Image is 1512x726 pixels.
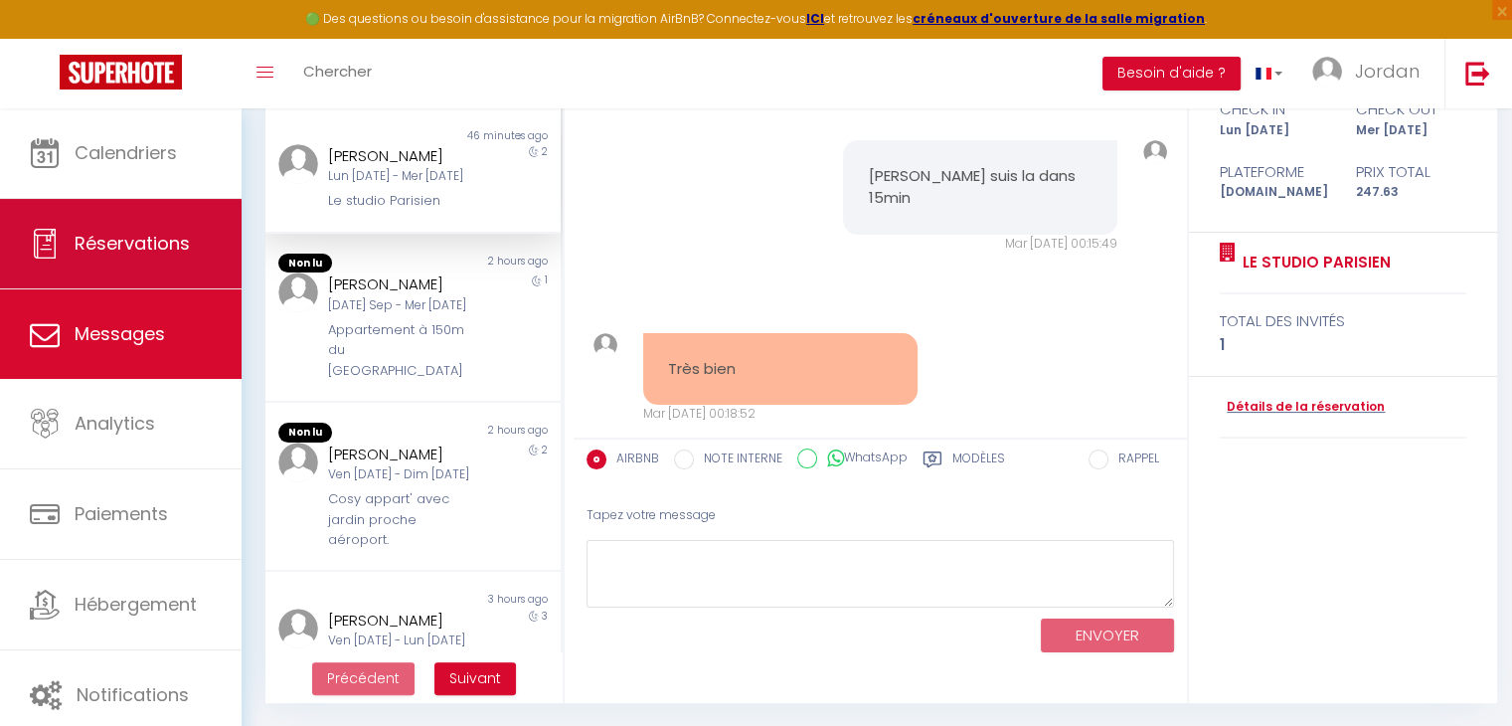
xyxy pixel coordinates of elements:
div: 1 [1220,333,1466,357]
div: [DOMAIN_NAME] [1207,183,1343,202]
img: logout [1465,61,1490,86]
div: 247.63 [1343,183,1479,202]
a: ICI [806,10,824,27]
a: ... Jordan [1297,39,1444,108]
div: Ven [DATE] - Lun [DATE] [328,632,474,650]
a: Chercher [288,39,387,108]
img: ... [278,443,318,482]
label: NOTE INTERNE [694,450,782,471]
span: 1 [545,272,548,287]
div: check out [1343,97,1479,121]
img: ... [1143,140,1167,164]
div: Tapez votre message [587,491,1174,540]
a: Le studio Parisien [1236,251,1391,274]
label: Modèles [952,450,1005,474]
img: ... [278,272,318,312]
div: Mer [DATE] [1343,121,1479,140]
img: ... [278,144,318,184]
div: [PERSON_NAME] [328,272,474,296]
div: [PERSON_NAME] [328,609,474,633]
div: Le studio Parisien [328,191,474,211]
div: Appartement à 150m du [GEOGRAPHIC_DATA] [328,320,474,381]
a: Détails de la réservation [1220,398,1385,417]
img: ... [278,609,318,648]
span: Chercher [303,61,372,82]
span: Messages [75,321,165,346]
div: [DATE] Sep - Mer [DATE] [328,296,474,315]
img: Super Booking [60,55,182,90]
div: Mar [DATE] 00:18:52 [643,405,918,424]
div: Lun [DATE] [1207,121,1343,140]
pre: Très bien [668,358,893,381]
img: ... [593,333,617,357]
span: 2 [542,144,548,159]
div: check in [1207,97,1343,121]
button: Previous [312,662,415,696]
div: Prix total [1343,160,1479,184]
button: Ouvrir le widget de chat LiveChat [16,8,76,68]
span: Réservations [75,231,190,256]
span: Paiements [75,501,168,526]
span: Hébergement [75,592,197,617]
span: Précédent [327,668,400,688]
span: Jordan [1355,59,1420,84]
div: Cosy appart' avec jardin proche aéroport. [328,489,474,550]
a: créneaux d'ouverture de la salle migration [913,10,1205,27]
span: Suivant [449,668,501,688]
span: Non lu [278,254,332,273]
label: AIRBNB [606,450,659,471]
div: [PERSON_NAME] [328,443,474,466]
label: WhatsApp [817,449,908,470]
div: Ven [DATE] - Dim [DATE] [328,465,474,484]
span: 2 [542,443,548,457]
span: Analytics [75,411,155,436]
span: Notifications [77,682,189,707]
span: Non lu [278,423,332,443]
div: 3 hours ago [413,592,560,608]
button: Next [434,662,516,696]
span: 3 [542,609,548,624]
img: ... [1312,57,1342,87]
button: Besoin d'aide ? [1102,57,1241,91]
div: total des invités [1220,309,1466,333]
div: Mar [DATE] 00:15:49 [843,235,1117,254]
div: Plateforme [1207,160,1343,184]
div: 46 minutes ago [413,128,560,144]
div: Lun [DATE] - Mer [DATE] [328,167,474,186]
div: [PERSON_NAME] [328,144,474,168]
div: 2 hours ago [413,254,560,273]
button: ENVOYER [1041,619,1174,653]
span: Calendriers [75,140,177,165]
label: RAPPEL [1108,450,1159,471]
div: 2 hours ago [413,423,560,443]
pre: [PERSON_NAME] suis la dans 15min [868,165,1092,210]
